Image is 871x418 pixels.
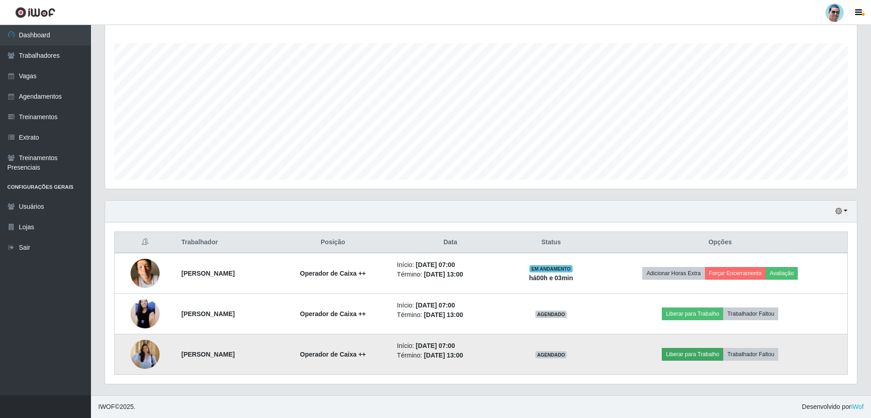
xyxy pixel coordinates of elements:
button: Trabalhador Faltou [723,307,778,320]
li: Início: [397,260,504,270]
li: Término: [397,351,504,360]
button: Adicionar Horas Extra [642,267,705,280]
a: iWof [851,403,864,410]
li: Término: [397,270,504,279]
th: Opções [593,232,848,253]
button: Trabalhador Faltou [723,348,778,361]
span: IWOF [98,403,115,410]
span: AGENDADO [535,311,567,318]
strong: [PERSON_NAME] [181,310,235,317]
li: Início: [397,301,504,310]
strong: [PERSON_NAME] [181,351,235,358]
button: Liberar para Trabalho [662,307,723,320]
span: AGENDADO [535,351,567,358]
time: [DATE] 13:00 [424,311,463,318]
img: 1743623016300.jpeg [131,335,160,373]
strong: Operador de Caixa ++ [300,351,366,358]
time: [DATE] 13:00 [424,271,463,278]
strong: há 00 h e 03 min [529,274,573,282]
span: EM ANDAMENTO [529,265,573,272]
time: [DATE] 13:00 [424,352,463,359]
img: 1743178705406.jpeg [131,282,160,346]
img: CoreUI Logo [15,7,55,18]
button: Avaliação [765,267,798,280]
strong: [PERSON_NAME] [181,270,235,277]
time: [DATE] 07:00 [416,342,455,349]
th: Data [392,232,509,253]
th: Posição [274,232,392,253]
strong: Operador de Caixa ++ [300,270,366,277]
th: Trabalhador [176,232,274,253]
span: © 2025 . [98,402,136,412]
th: Status [509,232,593,253]
li: Término: [397,310,504,320]
time: [DATE] 07:00 [416,302,455,309]
time: [DATE] 07:00 [416,261,455,268]
span: Desenvolvido por [802,402,864,412]
button: Forçar Encerramento [705,267,766,280]
li: Início: [397,341,504,351]
img: 1705784966406.jpeg [131,254,160,292]
strong: Operador de Caixa ++ [300,310,366,317]
button: Liberar para Trabalho [662,348,723,361]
